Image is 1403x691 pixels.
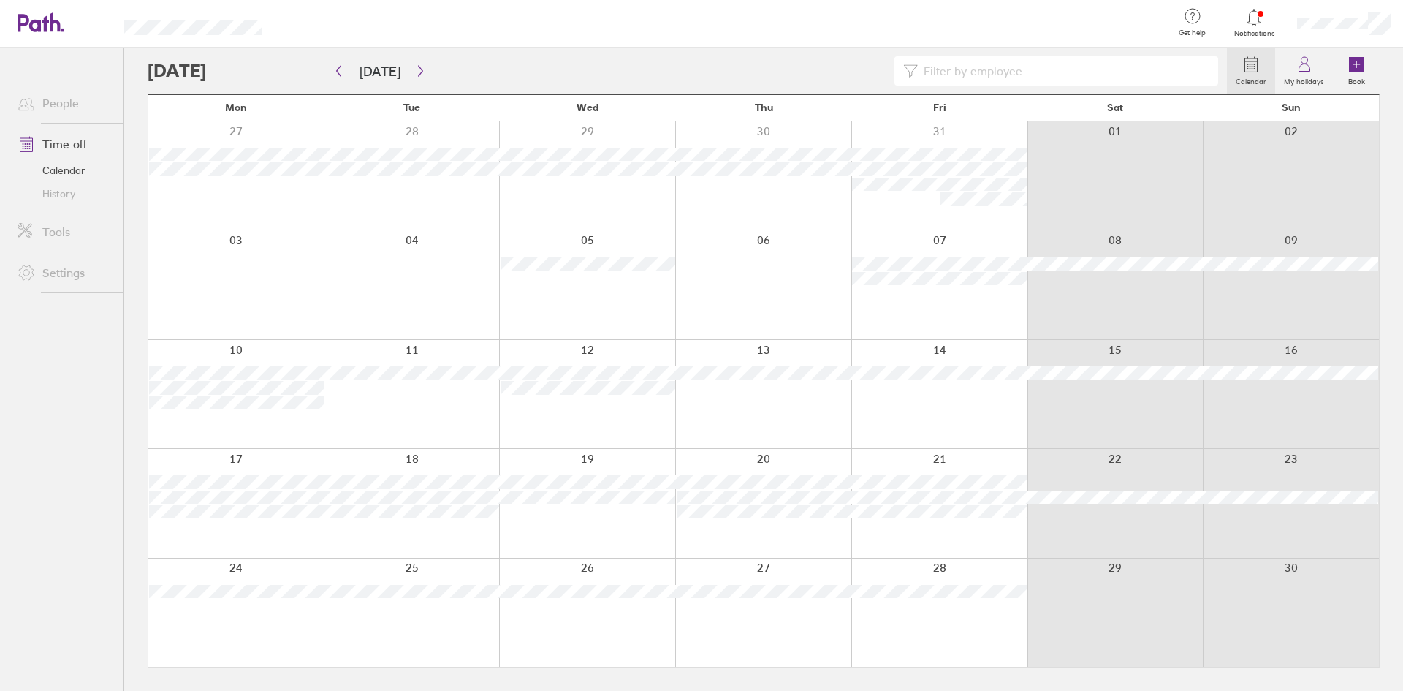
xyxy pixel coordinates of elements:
a: Book [1333,48,1380,94]
label: My holidays [1275,73,1333,86]
a: History [6,182,123,205]
a: Time off [6,129,123,159]
span: Fri [933,102,946,113]
a: Calendar [6,159,123,182]
label: Book [1339,73,1374,86]
span: Get help [1168,29,1216,37]
span: Tue [403,102,420,113]
span: Mon [225,102,247,113]
span: Sun [1282,102,1301,113]
a: Notifications [1231,7,1278,38]
a: Calendar [1227,48,1275,94]
label: Calendar [1227,73,1275,86]
a: Settings [6,258,123,287]
a: My holidays [1275,48,1333,94]
span: Sat [1107,102,1123,113]
a: People [6,88,123,118]
input: Filter by employee [918,57,1209,85]
button: [DATE] [348,59,412,83]
span: Wed [577,102,598,113]
a: Tools [6,217,123,246]
span: Thu [755,102,773,113]
span: Notifications [1231,29,1278,38]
